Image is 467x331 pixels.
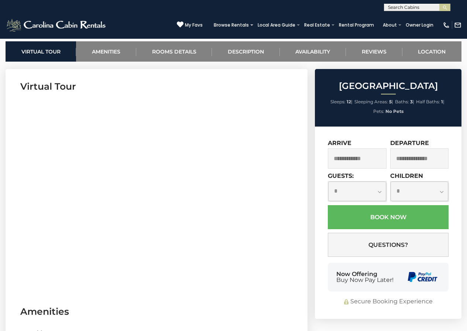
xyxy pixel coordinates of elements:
li: | [354,97,393,107]
button: Book Now [328,205,449,229]
button: Questions? [328,233,449,257]
h3: Amenities [20,305,293,318]
a: Availability [280,41,346,62]
li: | [330,97,353,107]
a: Location [402,41,461,62]
a: My Favs [177,21,203,29]
span: My Favs [185,22,203,28]
div: Now Offering [336,271,394,283]
li: | [395,97,414,107]
label: Guests: [328,172,354,179]
li: | [416,97,444,107]
label: Arrive [328,139,351,146]
span: Half Baths: [416,99,440,104]
span: Sleeping Areas: [354,99,388,104]
strong: 5 [389,99,392,104]
img: White-1-2.png [6,18,108,32]
strong: 12 [347,99,351,104]
span: Baths: [395,99,409,104]
h2: [GEOGRAPHIC_DATA] [317,81,460,91]
a: About [379,20,401,30]
div: Secure Booking Experience [328,297,449,306]
a: Real Estate [301,20,334,30]
a: Local Area Guide [254,20,299,30]
img: mail-regular-white.png [454,21,461,29]
strong: 3 [410,99,413,104]
a: Rooms Details [136,41,212,62]
label: Departure [390,139,429,146]
span: Sleeps: [330,99,346,104]
label: Children [390,172,423,179]
span: Pets: [373,108,384,114]
span: Buy Now Pay Later! [336,277,394,283]
a: Rental Program [335,20,378,30]
a: Description [212,41,279,62]
a: Reviews [346,41,402,62]
a: Amenities [76,41,136,62]
strong: No Pets [385,108,404,114]
strong: 1 [441,99,443,104]
img: phone-regular-white.png [443,21,450,29]
a: Owner Login [402,20,437,30]
a: Browse Rentals [210,20,253,30]
h3: Virtual Tour [20,80,293,93]
a: Virtual Tour [6,41,76,62]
